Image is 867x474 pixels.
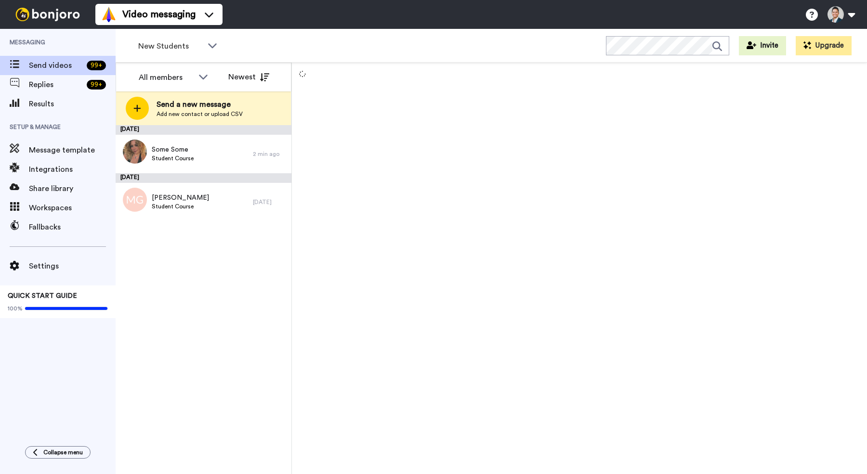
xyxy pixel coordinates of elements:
span: Student Course [152,203,209,210]
div: All members [139,72,194,83]
span: Results [29,98,116,110]
span: Send videos [29,60,83,71]
span: Fallbacks [29,221,116,233]
span: Student Course [152,154,194,162]
span: New Students [138,40,203,52]
div: [DATE] [116,125,291,135]
img: vm-color.svg [101,7,117,22]
span: Integrations [29,164,116,175]
span: Share library [29,183,116,194]
span: Collapse menu [43,448,83,456]
img: bj-logo-header-white.svg [12,8,84,21]
span: Add new contact or upload CSV [157,110,243,118]
div: [DATE] [116,173,291,183]
button: Collapse menu [25,446,91,459]
button: Upgrade [796,36,852,55]
span: Some Some [152,145,194,154]
button: Invite [739,36,786,55]
span: Workspaces [29,202,116,214]
img: mg.png [123,188,147,212]
img: cd6b58c5-b296-48d2-a2d8-99adfecc61f9.jpg [123,140,147,164]
span: Send a new message [157,99,243,110]
div: 99 + [87,61,106,70]
div: 2 min ago [253,150,287,158]
span: [PERSON_NAME] [152,193,209,203]
span: Replies [29,79,83,90]
span: 100% [8,305,23,312]
div: [DATE] [253,198,287,206]
button: Newest [221,67,276,87]
div: 99 + [87,80,106,90]
span: Message template [29,144,116,156]
span: Video messaging [122,8,196,21]
span: Settings [29,260,116,272]
span: QUICK START GUIDE [8,293,77,299]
